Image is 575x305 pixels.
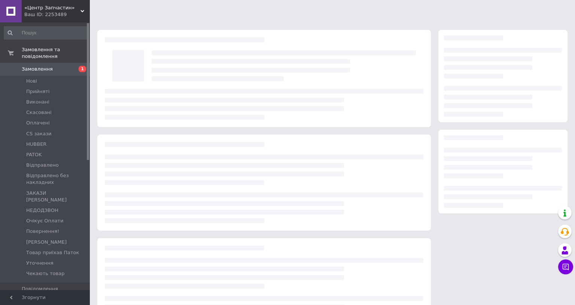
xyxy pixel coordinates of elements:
span: Повідомлення [22,286,58,292]
span: «Центр Запчастин» [24,4,80,11]
span: Оплачені [26,120,50,126]
span: Уточнення [26,260,53,267]
span: Замовлення та повідомлення [22,46,90,60]
span: Виконані [26,99,49,105]
span: PATOK [26,151,42,158]
span: Скасовані [26,109,52,116]
span: Повернення! [26,228,59,235]
span: ЗАКАЗИ [PERSON_NAME] [26,190,87,203]
span: HUBBER [26,141,46,148]
span: [PERSON_NAME] [26,239,67,246]
span: Замовлення [22,66,53,73]
span: Товар приїхав Паток [26,249,79,256]
input: Пошук [4,26,88,40]
div: Ваш ID: 2253489 [24,11,90,18]
span: Відправлено [26,162,59,169]
span: Очікує Оплати [26,218,63,224]
span: Нові [26,78,37,84]
span: 1 [79,66,86,72]
span: Чекають товар [26,270,64,277]
span: Прийняті [26,88,49,95]
button: Чат з покупцем [558,259,573,274]
span: Відправлено без накладних [26,172,87,186]
span: CS закази [26,130,52,137]
span: НЕДОДЗВОН [26,207,58,214]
